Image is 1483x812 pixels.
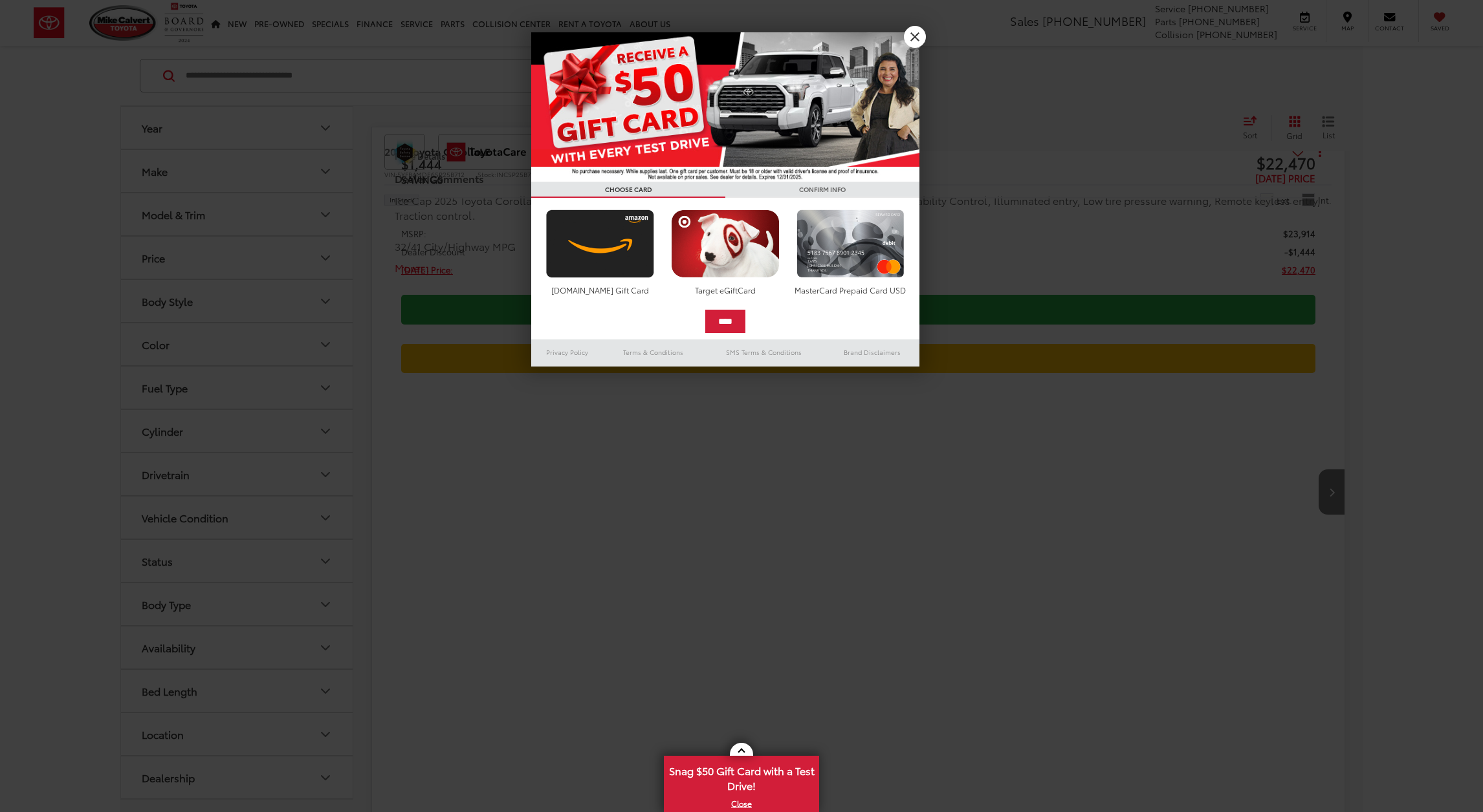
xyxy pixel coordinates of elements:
a: Terms & Conditions [604,345,703,360]
a: Privacy Policy [531,345,604,360]
h3: CONFIRM INFO [725,182,919,198]
div: Target eGiftCard [668,284,782,295]
img: targetcard.png [668,209,782,278]
img: mastercard.png [793,209,908,278]
span: Snag $50 Gift Card with a Test Drive! [665,757,818,796]
img: 55838_top_625864.jpg [531,32,919,182]
a: SMS Terms & Conditions [703,345,825,360]
h3: CHOOSE CARD [531,182,725,198]
a: Brand Disclaimers [825,345,919,360]
div: MasterCard Prepaid Card USD [793,284,908,295]
div: [DOMAIN_NAME] Gift Card [543,284,657,295]
img: amazoncard.png [543,209,657,278]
